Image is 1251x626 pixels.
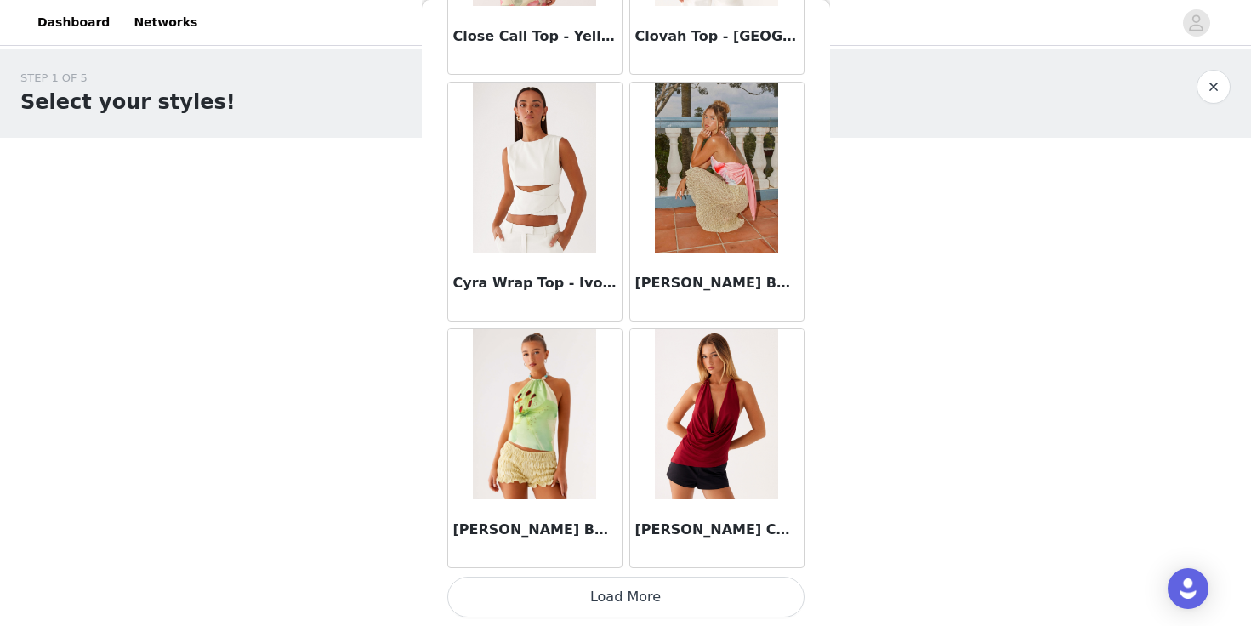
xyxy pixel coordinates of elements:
img: Dalila Beaded Tie Back Top - Yellow Floral [473,329,596,499]
h3: [PERSON_NAME] Beaded Tie Back Top - Pink Lily [635,273,799,293]
h3: [PERSON_NAME] Cowl Top - Red [635,520,799,540]
h3: Clovah Top - [GEOGRAPHIC_DATA] [635,26,799,47]
img: Dasha Cowl Top - Red [655,329,778,499]
h3: [PERSON_NAME] Beaded Tie Back Top - Yellow Floral [453,520,617,540]
h3: Cyra Wrap Top - Ivory [453,273,617,293]
img: Dalila Beaded Tie Back Top - Pink Lily [655,83,778,253]
img: Cyra Wrap Top - Ivory [473,83,596,253]
h3: Close Call Top - Yellow Peony [453,26,617,47]
a: Networks [123,3,208,42]
button: Load More [447,577,805,617]
h1: Select your styles! [20,87,236,117]
div: Open Intercom Messenger [1168,568,1208,609]
div: STEP 1 OF 5 [20,70,236,87]
a: Dashboard [27,3,120,42]
div: avatar [1188,9,1204,37]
